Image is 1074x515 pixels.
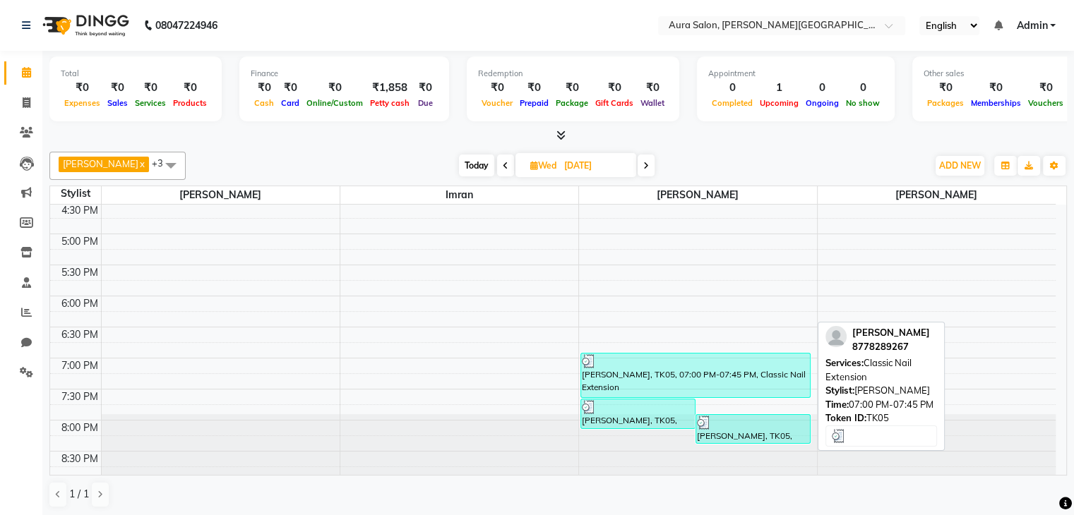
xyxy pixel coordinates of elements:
span: Card [278,98,303,108]
span: Today [459,154,494,176]
button: ADD NEW [936,156,984,176]
span: Upcoming [756,98,802,108]
div: ₹0 [478,80,516,96]
div: ₹0 [592,80,637,96]
img: profile [825,326,847,347]
div: ₹0 [131,80,169,96]
span: Package [552,98,592,108]
span: Wallet [637,98,668,108]
div: ₹0 [104,80,131,96]
div: 8:00 PM [59,420,101,435]
span: Ongoing [802,98,842,108]
div: ₹0 [61,80,104,96]
span: Prepaid [516,98,552,108]
div: 4:30 PM [59,203,101,218]
span: ADD NEW [939,160,981,171]
div: 6:30 PM [59,327,101,342]
span: Packages [924,98,967,108]
span: Cash [251,98,278,108]
span: Gift Cards [592,98,637,108]
div: 8:30 PM [59,452,101,466]
div: 7:00 PM [59,358,101,373]
div: 07:00 PM-07:45 PM [825,398,937,412]
div: Stylist [50,186,101,201]
span: Voucher [478,98,516,108]
div: ₹0 [413,80,438,96]
b: 08047224946 [155,6,217,45]
span: +3 [152,157,174,169]
span: No show [842,98,883,108]
div: 0 [802,80,842,96]
div: ₹0 [967,80,1025,96]
span: Due [414,98,436,108]
span: [PERSON_NAME] [102,186,340,204]
div: Appointment [708,68,883,80]
div: [PERSON_NAME] [825,384,937,398]
span: Classic Nail Extension [825,357,912,382]
div: ₹0 [303,80,366,96]
div: 6:00 PM [59,296,101,311]
span: [PERSON_NAME] [579,186,817,204]
div: ₹0 [251,80,278,96]
div: 0 [708,80,756,96]
div: Redemption [478,68,668,80]
span: Services: [825,357,864,368]
span: Sales [104,98,131,108]
span: Memberships [967,98,1025,108]
div: Finance [251,68,438,80]
span: Time: [825,399,849,410]
div: Total [61,68,210,80]
span: Wed [527,160,560,171]
div: 5:30 PM [59,265,101,280]
div: [PERSON_NAME], TK05, 08:00 PM-08:30 PM, Waxing - Eyebrows - Threading [696,415,810,443]
div: 8778289267 [852,340,930,354]
div: ₹1,858 [366,80,413,96]
span: Expenses [61,98,104,108]
div: ₹0 [637,80,668,96]
span: Token ID: [825,412,866,423]
input: 2025-09-03 [560,155,631,176]
div: [PERSON_NAME], TK05, 07:45 PM-08:15 PM, Waxing - Combos(Full arms +legs + under arms) - Gold [581,399,695,428]
span: Completed [708,98,756,108]
span: Vouchers [1025,98,1067,108]
span: [PERSON_NAME] [818,186,1056,204]
div: [PERSON_NAME], TK05, 07:00 PM-07:45 PM, Classic Nail Extension [581,353,811,397]
span: Imran [340,186,578,204]
div: ₹0 [278,80,303,96]
div: ₹0 [169,80,210,96]
span: Admin [1016,18,1047,33]
div: ₹0 [924,80,967,96]
div: TK05 [825,411,937,425]
img: logo [36,6,133,45]
div: ₹0 [1025,80,1067,96]
a: x [138,158,145,169]
span: [PERSON_NAME] [63,158,138,169]
div: 5:00 PM [59,234,101,249]
div: ₹0 [516,80,552,96]
div: 1 [756,80,802,96]
div: ₹0 [552,80,592,96]
span: [PERSON_NAME] [852,327,930,338]
span: Products [169,98,210,108]
span: Online/Custom [303,98,366,108]
span: Services [131,98,169,108]
div: 0 [842,80,883,96]
span: 1 / 1 [69,487,89,502]
span: Stylist: [825,384,854,396]
div: 7:30 PM [59,389,101,404]
span: Petty cash [366,98,413,108]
